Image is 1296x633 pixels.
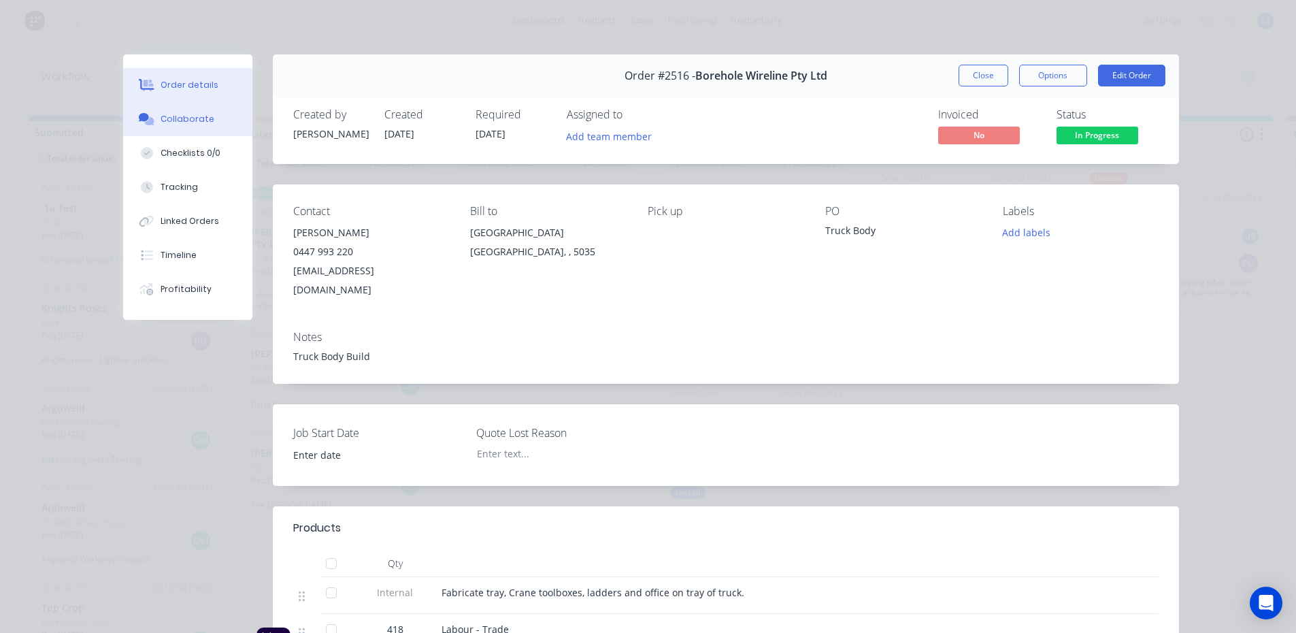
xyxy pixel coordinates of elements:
[123,204,252,238] button: Linked Orders
[384,108,459,121] div: Created
[648,205,803,218] div: Pick up
[293,331,1159,344] div: Notes
[354,550,436,577] div: Qty
[293,127,368,141] div: [PERSON_NAME]
[1057,127,1138,147] button: In Progress
[123,238,252,272] button: Timeline
[161,215,219,227] div: Linked Orders
[293,242,449,261] div: 0447 993 220
[1250,587,1282,619] div: Open Intercom Messenger
[1019,65,1087,86] button: Options
[476,425,646,441] label: Quote Lost Reason
[1098,65,1165,86] button: Edit Order
[123,272,252,306] button: Profitability
[161,79,218,91] div: Order details
[161,181,198,193] div: Tracking
[161,283,212,295] div: Profitability
[293,223,449,299] div: [PERSON_NAME]0447 993 220[EMAIL_ADDRESS][DOMAIN_NAME]
[625,69,695,82] span: Order #2516 -
[123,136,252,170] button: Checklists 0/0
[559,127,659,145] button: Add team member
[442,586,744,599] span: Fabricate tray, Crane toolboxes, ladders and office on tray of truck.
[959,65,1008,86] button: Close
[695,69,827,82] span: Borehole Wireline Pty Ltd
[284,444,453,465] input: Enter date
[123,102,252,136] button: Collaborate
[476,127,505,140] span: [DATE]
[1057,108,1159,121] div: Status
[161,249,197,261] div: Timeline
[938,108,1040,121] div: Invoiced
[470,242,626,261] div: [GEOGRAPHIC_DATA], , 5035
[938,127,1020,144] span: No
[123,170,252,204] button: Tracking
[293,349,1159,363] div: Truck Body Build
[293,425,463,441] label: Job Start Date
[470,205,626,218] div: Bill to
[825,223,981,242] div: Truck Body
[360,585,431,600] span: Internal
[384,127,414,140] span: [DATE]
[825,205,981,218] div: PO
[123,68,252,102] button: Order details
[476,108,550,121] div: Required
[995,223,1058,242] button: Add labels
[567,127,659,145] button: Add team member
[567,108,703,121] div: Assigned to
[470,223,626,242] div: [GEOGRAPHIC_DATA]
[161,147,220,159] div: Checklists 0/0
[293,261,449,299] div: [EMAIL_ADDRESS][DOMAIN_NAME]
[1003,205,1159,218] div: Labels
[161,113,214,125] div: Collaborate
[1057,127,1138,144] span: In Progress
[293,223,449,242] div: [PERSON_NAME]
[293,205,449,218] div: Contact
[470,223,626,267] div: [GEOGRAPHIC_DATA][GEOGRAPHIC_DATA], , 5035
[293,520,341,536] div: Products
[293,108,368,121] div: Created by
